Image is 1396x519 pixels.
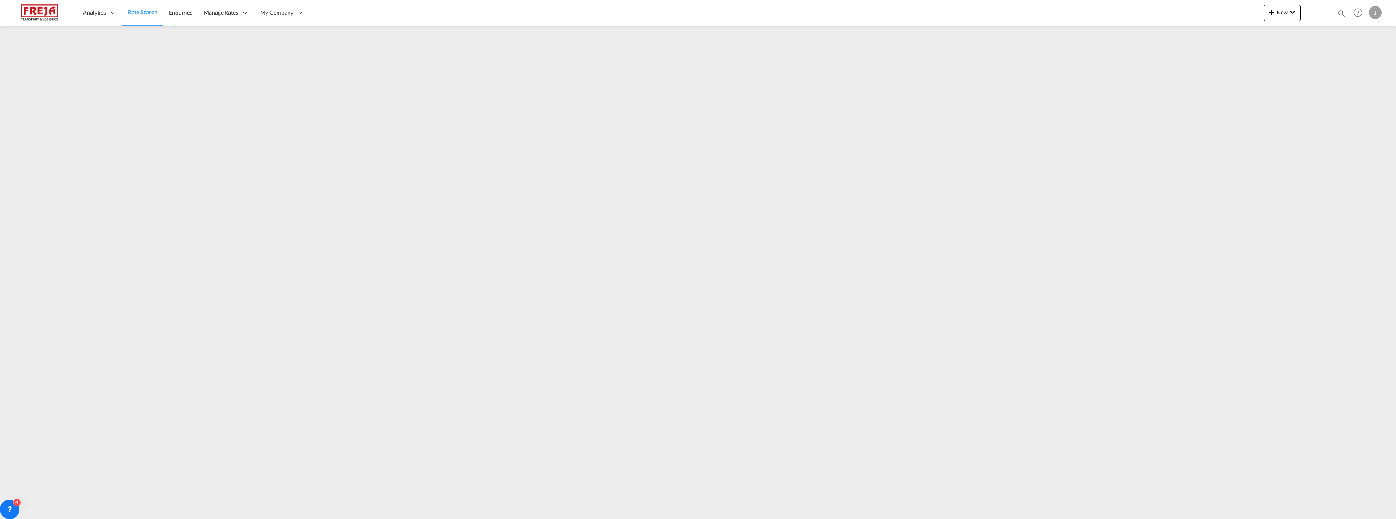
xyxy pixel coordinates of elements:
[128,9,157,15] span: Rate Search
[1351,6,1365,19] span: Help
[1267,7,1277,17] md-icon: icon-plus 400-fg
[1264,5,1301,21] button: icon-plus 400-fgNewicon-chevron-down
[169,9,192,16] span: Enquiries
[1337,9,1346,21] div: icon-magnify
[1337,9,1346,18] md-icon: icon-magnify
[1288,7,1297,17] md-icon: icon-chevron-down
[12,4,67,22] img: 586607c025bf11f083711d99603023e7.png
[1351,6,1369,20] div: Help
[260,9,293,17] span: My Company
[83,9,106,17] span: Analytics
[1267,9,1297,15] span: New
[1369,6,1382,19] div: J
[204,9,238,17] span: Manage Rates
